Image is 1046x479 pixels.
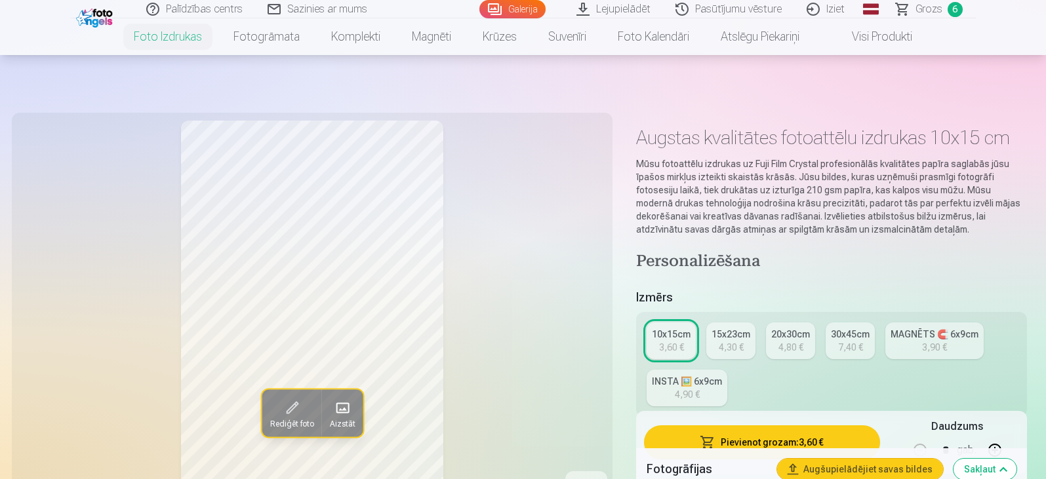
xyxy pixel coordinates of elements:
[270,418,313,429] span: Rediģēt foto
[766,322,815,359] a: 20x30cm4,80 €
[931,419,983,434] h5: Daudzums
[948,2,963,17] span: 6
[838,341,863,354] div: 7,40 €
[533,18,602,55] a: Suvenīri
[647,370,727,406] a: INSTA 🖼️ 6x9cm4,90 €
[771,328,810,341] div: 20x30cm
[636,126,1026,149] h1: Augstas kvalitātes fotoattēlu izdrukas 10x15 cm
[675,388,700,401] div: 4,90 €
[915,1,942,17] span: Grozs
[315,18,396,55] a: Komplekti
[659,341,684,354] div: 3,60 €
[636,288,1026,307] h5: Izmērs
[957,434,976,466] div: gab.
[922,341,947,354] div: 3,90 €
[636,157,1026,236] p: Mūsu fotoattēlu izdrukas uz Fuji Film Crystal profesionālās kvalitātes papīra saglabās jūsu īpašo...
[778,341,803,354] div: 4,80 €
[329,418,355,429] span: Aizstāt
[636,252,1026,273] h4: Personalizēšana
[262,389,321,436] button: Rediģēt foto
[647,460,766,478] h5: Fotogrāfijas
[396,18,467,55] a: Magnēti
[815,18,928,55] a: Visi produkti
[76,5,116,28] img: /fa1
[712,328,750,341] div: 15x23cm
[602,18,705,55] a: Foto kalendāri
[652,375,722,388] div: INSTA 🖼️ 6x9cm
[826,322,875,359] a: 30x45cm7,40 €
[118,18,218,55] a: Foto izdrukas
[891,328,978,341] div: MAGNĒTS 🧲 6x9cm
[652,328,691,341] div: 10x15cm
[321,389,363,436] button: Aizstāt
[885,322,984,359] a: MAGNĒTS 🧲 6x9cm3,90 €
[705,18,815,55] a: Atslēgu piekariņi
[218,18,315,55] a: Fotogrāmata
[706,322,755,359] a: 15x23cm4,30 €
[467,18,533,55] a: Krūzes
[831,328,870,341] div: 30x45cm
[644,425,879,459] button: Pievienot grozam:3,60 €
[647,322,696,359] a: 10x15cm3,60 €
[719,341,744,354] div: 4,30 €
